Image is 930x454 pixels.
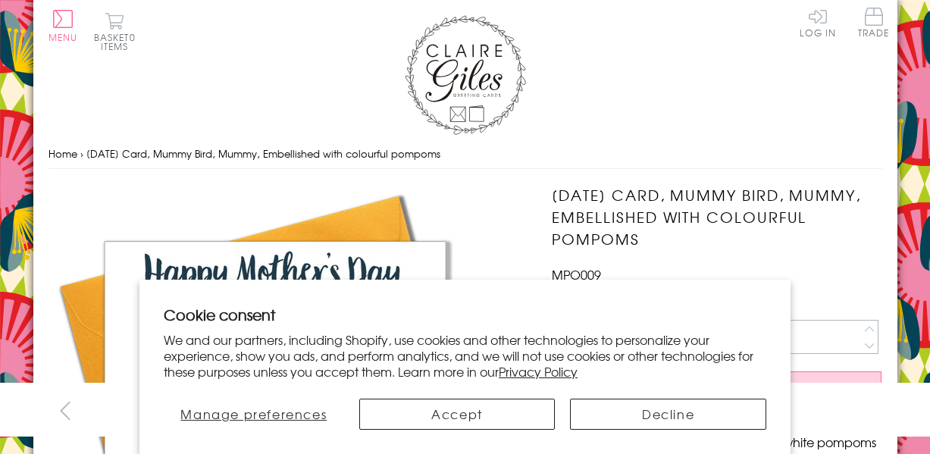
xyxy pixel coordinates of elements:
[164,399,344,430] button: Manage preferences
[49,393,83,427] button: prev
[499,362,578,380] a: Privacy Policy
[552,184,881,249] h1: [DATE] Card, Mummy Bird, Mummy, Embellished with colourful pompoms
[101,30,136,53] span: 0 items
[405,15,526,135] img: Claire Giles Greetings Cards
[858,8,890,40] a: Trade
[49,30,78,44] span: Menu
[49,10,78,42] button: Menu
[164,332,766,379] p: We and our partners, including Shopify, use cookies and other technologies to personalize your ex...
[80,146,83,161] span: ›
[858,8,890,37] span: Trade
[552,265,601,283] span: MPO009
[570,399,766,430] button: Decline
[49,146,77,161] a: Home
[49,139,882,170] nav: breadcrumbs
[164,304,766,325] h2: Cookie consent
[359,399,556,430] button: Accept
[86,146,440,161] span: [DATE] Card, Mummy Bird, Mummy, Embellished with colourful pompoms
[94,12,136,51] button: Basket0 items
[180,405,327,423] span: Manage preferences
[800,8,836,37] a: Log In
